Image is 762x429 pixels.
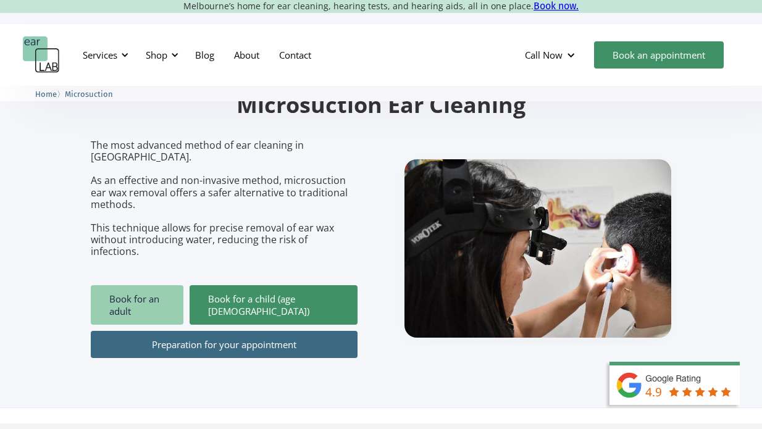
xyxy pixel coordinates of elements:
a: Book an appointment [594,41,724,69]
div: Call Now [515,36,588,73]
a: Book for a child (age [DEMOGRAPHIC_DATA]) [190,285,358,325]
img: boy getting ear checked. [404,159,671,338]
a: Book for an adult [91,285,183,325]
span: Microsuction [65,90,113,99]
a: Home [35,88,57,99]
span: Home [35,90,57,99]
p: The most advanced method of ear cleaning in [GEOGRAPHIC_DATA]. As an effective and non-invasive m... [91,140,358,258]
div: Call Now [525,49,563,61]
div: Services [75,36,132,73]
a: Microsuction [65,88,113,99]
a: Contact [269,37,321,73]
a: About [224,37,269,73]
div: Shop [138,36,182,73]
a: Blog [185,37,224,73]
li: 〉 [35,88,65,101]
a: Preparation for your appointment [91,331,358,358]
a: home [23,36,60,73]
div: Shop [146,49,167,61]
div: Services [83,49,117,61]
h2: Microsuction Ear Cleaning [91,91,671,120]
